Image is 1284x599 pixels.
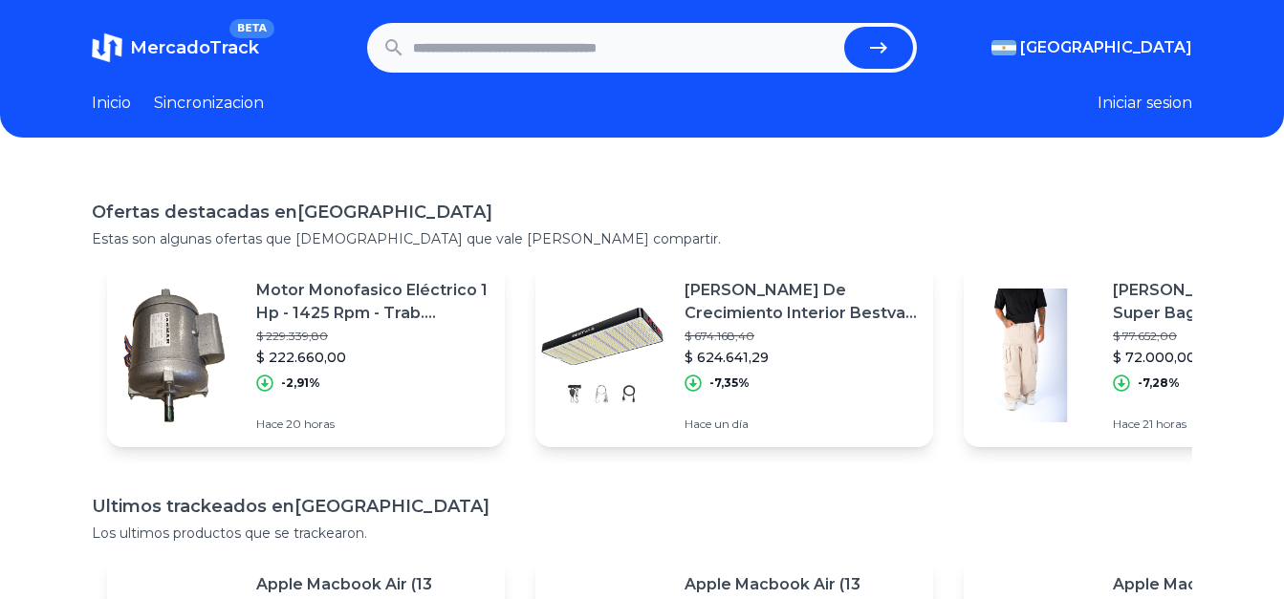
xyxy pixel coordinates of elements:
[256,279,490,325] p: Motor Monofasico Eléctrico 1 Hp - 1425 Rpm - Trab. Continuo
[1138,375,1180,391] p: -7,28%
[154,92,264,115] a: Sincronizacion
[92,32,122,63] img: MercadoTrack
[991,36,1192,59] button: [GEOGRAPHIC_DATA]
[107,264,505,447] a: Featured imageMotor Monofasico Eléctrico 1 Hp - 1425 Rpm - Trab. Continuo$ 229.339,80$ 222.660,00...
[229,19,274,38] span: BETA
[92,229,1192,248] p: Estas son algunas ofertas que [DEMOGRAPHIC_DATA] que vale [PERSON_NAME] compartir.
[256,329,490,344] p: $ 229.339,80
[92,493,1192,520] h1: Ultimos trackeados en [GEOGRAPHIC_DATA]
[281,375,320,391] p: -2,91%
[92,524,1192,543] p: Los ultimos productos que se trackearon.
[991,40,1016,55] img: Argentina
[685,329,918,344] p: $ 674.168,40
[107,289,241,422] img: Featured image
[685,279,918,325] p: [PERSON_NAME] De Crecimiento Interior Bestva Espectro Completo 4000 W
[685,348,918,367] p: $ 624.641,29
[1098,92,1192,115] button: Iniciar sesion
[709,375,750,391] p: -7,35%
[92,199,1192,225] h1: Ofertas destacadas en [GEOGRAPHIC_DATA]
[92,32,259,63] a: MercadoTrackBETA
[256,417,490,432] p: Hace 20 horas
[535,264,933,447] a: Featured image[PERSON_NAME] De Crecimiento Interior Bestva Espectro Completo 4000 W$ 674.168,40$ ...
[92,92,131,115] a: Inicio
[685,417,918,432] p: Hace un día
[130,37,259,58] span: MercadoTrack
[256,348,490,367] p: $ 222.660,00
[964,289,1098,422] img: Featured image
[535,289,669,422] img: Featured image
[1020,36,1192,59] span: [GEOGRAPHIC_DATA]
